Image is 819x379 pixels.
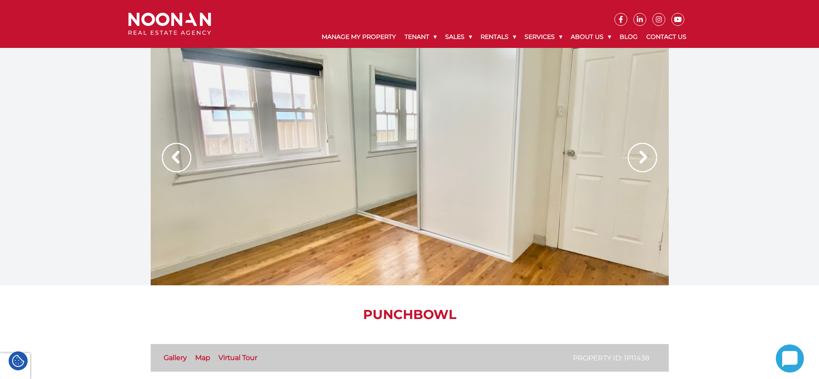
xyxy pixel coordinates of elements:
[164,354,187,362] a: Gallery
[317,26,400,48] a: Manage My Property
[162,143,191,172] img: Arrow slider
[642,26,691,48] a: Contact Us
[151,307,669,322] h1: Punchbowl
[400,26,441,48] a: Tenant
[520,26,566,48] a: Services
[476,26,520,48] a: Rentals
[441,26,476,48] a: Sales
[573,353,649,363] p: Property ID: 1P11438
[9,351,28,370] div: Cookie Settings
[128,13,211,35] img: Noonan Real Estate Agency
[566,26,615,48] a: About Us
[218,354,257,362] a: Virtual Tour
[615,26,642,48] a: Blog
[628,143,657,172] img: Arrow slider
[195,354,210,362] a: Map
